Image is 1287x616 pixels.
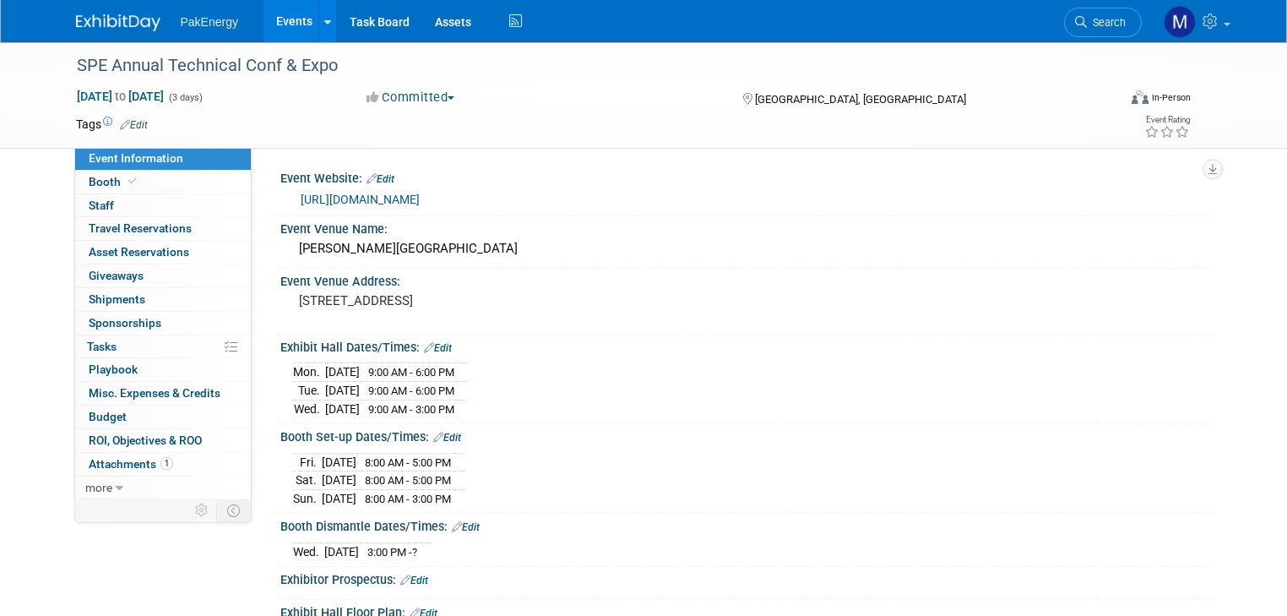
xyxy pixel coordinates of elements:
div: Exhibit Hall Dates/Times: [280,335,1212,357]
a: Giveaways [75,264,251,287]
span: Asset Reservations [89,245,189,259]
a: Attachments1 [75,453,251,476]
a: Edit [452,521,480,533]
a: Search [1064,8,1142,37]
span: Playbook [89,363,138,376]
span: 8:00 AM - 3:00 PM [365,493,451,505]
a: Tasks [75,335,251,358]
a: Edit [400,575,428,586]
a: Shipments [75,288,251,311]
span: PakEnergy [181,15,238,29]
span: Tasks [87,340,117,353]
td: Tue. [293,382,325,401]
span: Staff [89,199,114,212]
td: [DATE] [324,542,359,560]
td: Mon. [293,363,325,382]
a: Edit [424,342,452,354]
img: Mary Walker [1164,6,1196,38]
span: 9:00 AM - 3:00 PM [368,403,454,416]
img: Format-Inperson.png [1132,90,1149,104]
span: (3 days) [167,92,203,103]
a: ROI, Objectives & ROO [75,429,251,452]
div: Booth Dismantle Dates/Times: [280,514,1212,536]
img: ExhibitDay [76,14,160,31]
span: Budget [89,410,127,423]
td: [DATE] [322,489,356,507]
td: Toggle Event Tabs [216,499,251,521]
span: ROI, Objectives & ROO [89,433,202,447]
span: Attachments [89,457,173,471]
td: [DATE] [322,453,356,472]
td: Sat. [293,472,322,490]
a: Edit [367,173,394,185]
td: Tags [76,116,148,133]
span: 1 [160,457,173,470]
a: Edit [433,432,461,444]
a: Booth [75,171,251,194]
a: Budget [75,406,251,428]
span: 3:00 PM - [367,546,417,559]
a: Asset Reservations [75,241,251,264]
span: [GEOGRAPHIC_DATA], [GEOGRAPHIC_DATA] [755,93,966,106]
td: Personalize Event Tab Strip [187,499,217,521]
span: Shipments [89,292,145,306]
a: Staff [75,194,251,217]
div: Event Format [1026,88,1191,113]
span: Travel Reservations [89,221,192,235]
span: 8:00 AM - 5:00 PM [365,474,451,487]
div: Exhibitor Prospectus: [280,567,1212,589]
td: Wed. [293,542,324,560]
div: Event Rating [1144,116,1190,124]
div: In-Person [1151,91,1191,104]
a: Misc. Expenses & Credits [75,382,251,405]
td: Sun. [293,489,322,507]
span: [DATE] [DATE] [76,89,165,104]
td: [DATE] [325,363,360,382]
a: Playbook [75,358,251,381]
div: Event Website: [280,166,1212,188]
td: [DATE] [325,382,360,401]
i: Booth reservation complete [128,177,137,186]
span: Giveaways [89,269,144,282]
button: Committed [361,89,461,106]
a: Edit [120,119,148,131]
a: more [75,477,251,499]
span: 8:00 AM - 5:00 PM [365,456,451,469]
span: to [112,90,128,103]
td: [DATE] [322,472,356,490]
td: [DATE] [325,400,360,417]
span: 9:00 AM - 6:00 PM [368,366,454,379]
span: Search [1087,16,1126,29]
div: Event Venue Name: [280,216,1212,237]
span: Sponsorships [89,316,161,330]
span: Event Information [89,151,183,165]
span: more [85,481,112,494]
a: Travel Reservations [75,217,251,240]
div: Event Venue Address: [280,269,1212,290]
span: 9:00 AM - 6:00 PM [368,384,454,397]
pre: [STREET_ADDRESS] [299,293,650,308]
a: Event Information [75,147,251,170]
a: [URL][DOMAIN_NAME] [301,193,420,206]
span: Misc. Expenses & Credits [89,386,220,400]
td: Wed. [293,400,325,417]
div: Booth Set-up Dates/Times: [280,424,1212,446]
span: ? [412,546,417,559]
span: Booth [89,175,140,188]
div: [PERSON_NAME][GEOGRAPHIC_DATA] [293,236,1199,262]
div: SPE Annual Technical Conf & Expo [71,51,1096,81]
a: Sponsorships [75,312,251,335]
td: Fri. [293,453,322,472]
